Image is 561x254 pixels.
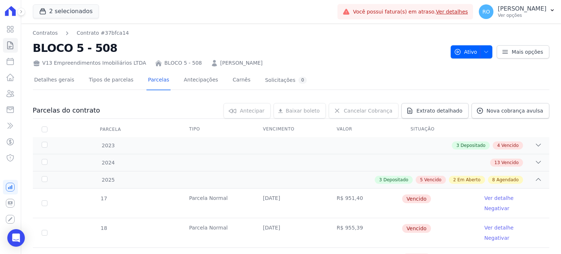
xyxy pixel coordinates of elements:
[231,71,252,90] a: Carnês
[298,77,307,84] div: 0
[498,12,546,18] p: Ver opções
[328,218,402,247] td: R$ 955,39
[484,235,510,241] a: Negativar
[42,200,47,206] input: default
[484,224,514,231] a: Ver detalhe
[497,45,549,58] a: Mais opções
[180,218,254,247] td: Parcela Normal
[501,142,519,149] span: Vencido
[495,159,500,166] span: 13
[473,1,561,22] button: RO [PERSON_NAME] Ver opções
[33,59,146,67] div: V13 Empreendimentos Imobiliários LTDA
[33,106,100,115] h3: Parcelas do contrato
[512,48,543,56] span: Mais opções
[402,224,431,233] span: Vencido
[353,8,468,16] span: Você possui fatura(s) em atraso.
[457,177,480,183] span: Em Aberto
[91,122,130,137] div: Parcela
[486,107,543,114] span: Nova cobrança avulsa
[482,9,490,14] span: RO
[420,177,423,183] span: 5
[451,45,493,58] button: Ativo
[182,71,220,90] a: Antecipações
[180,189,254,218] td: Parcela Normal
[383,177,408,183] span: Depositado
[484,205,510,211] a: Negativar
[254,218,328,247] td: [DATE]
[87,71,135,90] a: Tipos de parcelas
[402,194,431,203] span: Vencido
[33,71,76,90] a: Detalhes gerais
[328,189,402,218] td: R$ 951,40
[501,159,519,166] span: Vencido
[164,59,202,67] a: BLOCO 5 - 508
[484,194,514,202] a: Ver detalhe
[264,71,309,90] a: Solicitações0
[402,122,476,137] th: Situação
[454,45,477,58] span: Ativo
[461,142,485,149] span: Depositado
[416,107,462,114] span: Extrato detalhado
[472,103,549,118] a: Nova cobrança avulsa
[42,230,47,236] input: default
[220,59,263,67] a: [PERSON_NAME]
[498,5,546,12] p: [PERSON_NAME]
[180,122,254,137] th: Tipo
[328,122,402,137] th: Valor
[77,29,129,37] a: Contrato #37bfca14
[7,229,25,247] div: Open Intercom Messenger
[492,177,495,183] span: 8
[379,177,382,183] span: 3
[33,40,445,56] h2: BLOCO 5 - 508
[496,177,519,183] span: Agendado
[254,122,328,137] th: Vencimento
[33,4,99,18] button: 2 selecionados
[265,77,307,84] div: Solicitações
[401,103,469,118] a: Extrato detalhado
[100,225,107,231] span: 18
[453,177,456,183] span: 2
[33,29,445,37] nav: Breadcrumb
[424,177,442,183] span: Vencido
[33,29,129,37] nav: Breadcrumb
[436,9,468,15] a: Ver detalhes
[456,142,459,149] span: 3
[100,196,107,201] span: 17
[146,71,171,90] a: Parcelas
[254,189,328,218] td: [DATE]
[497,142,500,149] span: 4
[33,29,58,37] a: Contratos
